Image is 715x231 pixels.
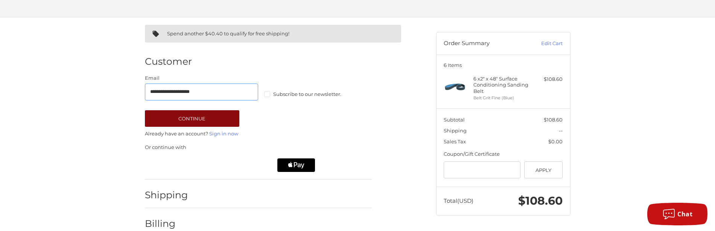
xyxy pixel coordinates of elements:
div: Coupon/Gift Certificate [444,150,563,158]
div: $108.60 [533,76,563,83]
label: Email [145,74,259,82]
input: Gift Certificate or Coupon Code [444,161,520,178]
h3: 6 Items [444,62,563,68]
a: Sign in now [209,131,238,137]
button: Apply [524,161,563,178]
p: Already have an account? [145,130,372,138]
span: -- [559,128,563,134]
p: Or continue with [145,144,372,151]
h2: Billing [145,218,189,229]
span: Sales Tax [444,138,466,144]
span: Total (USD) [444,197,473,204]
button: Chat [647,203,707,225]
a: Edit Cart [525,40,563,47]
span: Spend another $40.40 to qualify for free shipping! [167,30,289,36]
span: Subtotal [444,117,465,123]
h3: Order Summary [444,40,525,47]
button: Continue [145,110,239,127]
h2: Customer [145,56,192,67]
iframe: PayPal-paylater [210,158,270,172]
h4: 6 x 2" x 48" Surface Conditioning Sanding Belt [473,76,531,94]
span: $0.00 [548,138,563,144]
span: $108.60 [544,117,563,123]
span: Subscribe to our newsletter. [273,91,341,97]
h2: Shipping [145,189,189,201]
li: Belt Grit Fine (Blue) [473,95,531,101]
span: Shipping [444,128,467,134]
span: Chat [677,210,692,218]
span: $108.60 [518,194,563,208]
